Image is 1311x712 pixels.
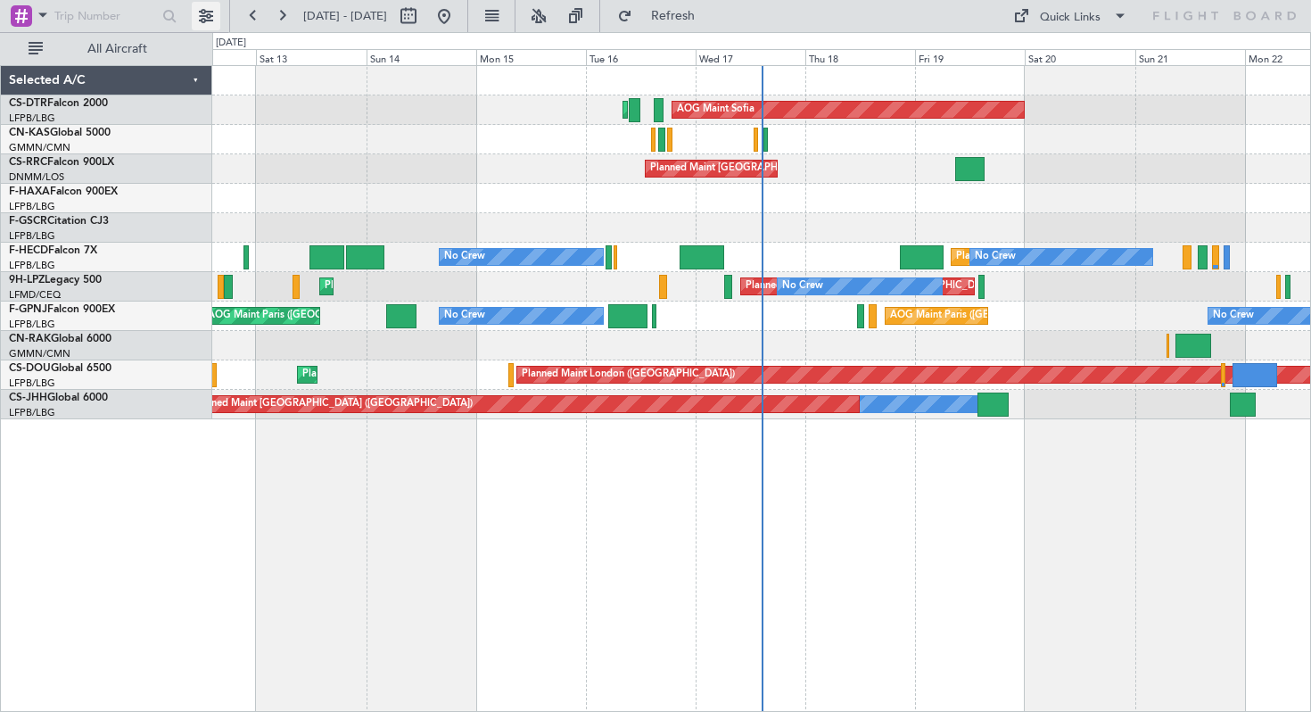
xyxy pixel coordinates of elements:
span: 9H-LPZ [9,275,45,286]
a: CN-KASGlobal 5000 [9,128,111,138]
div: Mon 15 [476,49,586,65]
button: All Aircraft [20,35,194,63]
a: CS-RRCFalcon 900LX [9,157,114,168]
span: F-HECD [9,245,48,256]
a: GMMN/CMN [9,141,70,154]
a: LFPB/LBG [9,406,55,419]
span: CN-RAK [9,334,51,344]
div: Sat 20 [1025,49,1134,65]
div: No Crew [975,244,1016,270]
div: AOG Maint Paris ([GEOGRAPHIC_DATA]) [890,302,1077,329]
span: [DATE] - [DATE] [303,8,387,24]
div: Thu 18 [805,49,915,65]
div: Planned Maint London ([GEOGRAPHIC_DATA]) [522,361,735,388]
a: F-GPNJFalcon 900EX [9,304,115,315]
div: Sun 14 [367,49,476,65]
div: Sat 13 [256,49,366,65]
div: Wed 17 [696,49,805,65]
button: Refresh [609,2,716,30]
a: LFPB/LBG [9,112,55,125]
div: Sun 21 [1135,49,1245,65]
a: CN-RAKGlobal 6000 [9,334,111,344]
div: Quick Links [1040,9,1101,27]
a: CS-DOUGlobal 6500 [9,363,111,374]
span: CN-KAS [9,128,50,138]
a: CS-JHHGlobal 6000 [9,393,108,403]
div: Planned Maint Cannes ([GEOGRAPHIC_DATA]) [325,273,536,300]
a: F-GSCRCitation CJ3 [9,216,109,227]
a: GMMN/CMN [9,347,70,360]
div: Planned Maint [GEOGRAPHIC_DATA] ([GEOGRAPHIC_DATA]) [650,155,931,182]
a: F-HAXAFalcon 900EX [9,186,118,197]
input: Trip Number [54,3,157,29]
div: No Crew [1213,302,1254,329]
a: LFPB/LBG [9,377,55,390]
a: LFPB/LBG [9,318,55,331]
a: LFPB/LBG [9,200,55,213]
a: LFPB/LBG [9,259,55,272]
div: No Crew [444,244,485,270]
div: Fri 19 [915,49,1025,65]
span: F-HAXA [9,186,50,197]
span: CS-JHH [9,393,47,403]
div: Planned Maint [GEOGRAPHIC_DATA] ([GEOGRAPHIC_DATA]) [192,391,473,418]
a: DNMM/LOS [9,170,64,184]
a: LFPB/LBG [9,229,55,243]
span: CS-RRC [9,157,47,168]
div: Tue 16 [586,49,696,65]
button: Quick Links [1004,2,1136,30]
div: No Crew [444,302,485,329]
span: CS-DOU [9,363,51,374]
span: CS-DTR [9,98,47,109]
a: 9H-LPZLegacy 500 [9,275,102,286]
span: Refresh [636,10,711,22]
a: LFMD/CEQ [9,288,61,302]
a: CS-DTRFalcon 2000 [9,98,108,109]
span: F-GSCR [9,216,47,227]
div: Planned Maint [GEOGRAPHIC_DATA] ([GEOGRAPHIC_DATA]) [302,361,583,388]
div: No Crew [782,273,823,300]
div: Planned [GEOGRAPHIC_DATA] ([GEOGRAPHIC_DATA]) [746,273,998,300]
div: Planned Maint [GEOGRAPHIC_DATA] ([GEOGRAPHIC_DATA]) [956,244,1237,270]
span: All Aircraft [46,43,188,55]
a: F-HECDFalcon 7X [9,245,97,256]
div: AOG Maint Paris ([GEOGRAPHIC_DATA]) [208,302,395,329]
span: F-GPNJ [9,304,47,315]
div: AOG Maint Sofia [677,96,754,123]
